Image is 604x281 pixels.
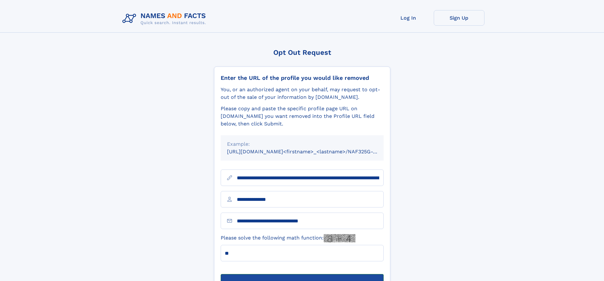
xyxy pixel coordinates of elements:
[221,234,355,242] label: Please solve the following math function:
[120,10,211,27] img: Logo Names and Facts
[434,10,484,26] a: Sign Up
[227,140,377,148] div: Example:
[221,105,384,128] div: Please copy and paste the specific profile page URL on [DOMAIN_NAME] you want removed into the Pr...
[221,74,384,81] div: Enter the URL of the profile you would like removed
[383,10,434,26] a: Log In
[214,48,390,56] div: Opt Out Request
[221,86,384,101] div: You, or an authorized agent on your behalf, may request to opt-out of the sale of your informatio...
[227,149,396,155] small: [URL][DOMAIN_NAME]<firstname>_<lastname>/NAF325G-xxxxxxxx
